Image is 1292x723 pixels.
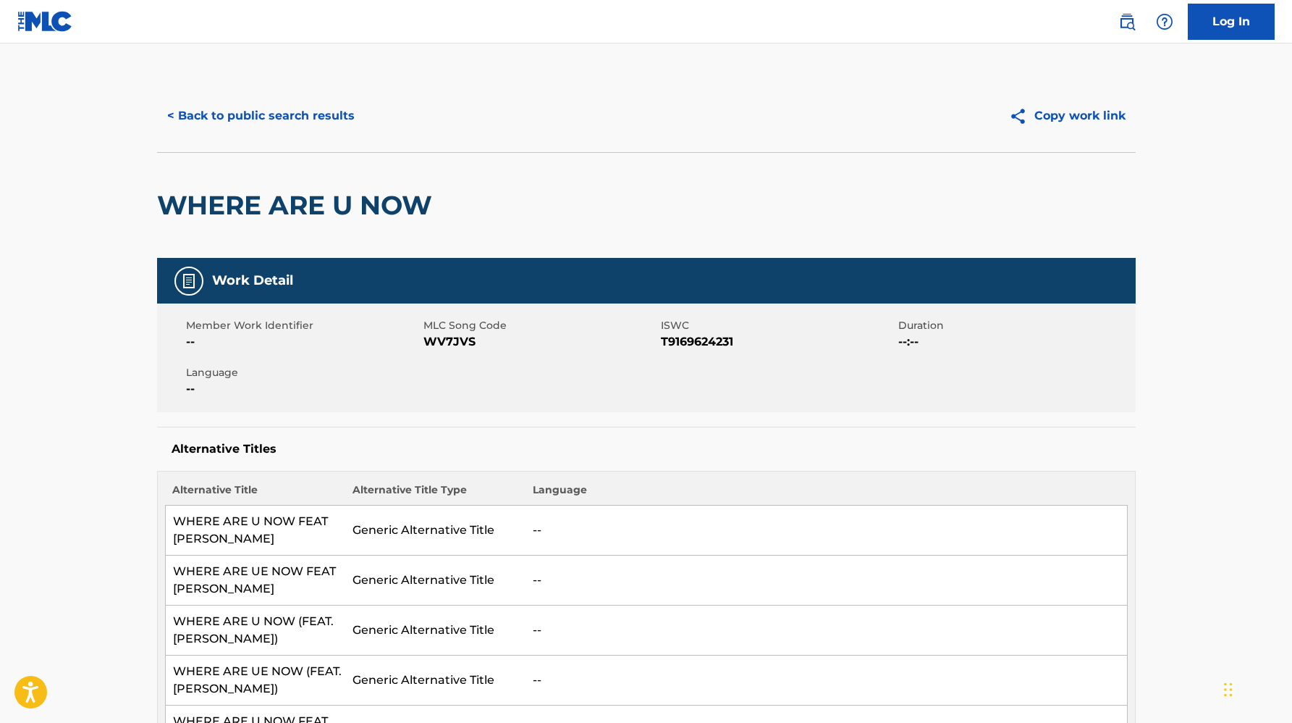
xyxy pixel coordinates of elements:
[157,189,439,222] h2: WHERE ARE U NOW
[186,318,420,333] span: Member Work Identifier
[999,98,1136,134] button: Copy work link
[186,333,420,351] span: --
[1188,4,1275,40] a: Log In
[898,318,1132,333] span: Duration
[165,656,345,706] td: WHERE ARE UE NOW (FEAT. [PERSON_NAME])
[157,98,365,134] button: < Back to public search results
[661,333,895,351] span: T9169624231
[1150,7,1179,36] div: Help
[165,556,345,606] td: WHERE ARE UE NOW FEAT [PERSON_NAME]
[186,380,420,398] span: --
[165,482,345,506] th: Alternative Title
[165,506,345,556] td: WHERE ARE U NOW FEAT [PERSON_NAME]
[345,606,525,656] td: Generic Alternative Title
[345,506,525,556] td: Generic Alternative Title
[165,606,345,656] td: WHERE ARE U NOW (FEAT. [PERSON_NAME])
[661,318,895,333] span: ISWC
[423,318,657,333] span: MLC Song Code
[17,11,73,32] img: MLC Logo
[1224,668,1233,711] div: Drag
[525,656,1127,706] td: --
[525,606,1127,656] td: --
[345,482,525,506] th: Alternative Title Type
[186,365,420,380] span: Language
[172,442,1121,456] h5: Alternative Titles
[525,482,1127,506] th: Language
[212,272,293,289] h5: Work Detail
[1220,653,1292,723] iframe: Chat Widget
[1156,13,1173,30] img: help
[525,556,1127,606] td: --
[1112,7,1141,36] a: Public Search
[1009,107,1034,125] img: Copy work link
[898,333,1132,351] span: --:--
[180,272,198,290] img: Work Detail
[345,656,525,706] td: Generic Alternative Title
[1118,13,1136,30] img: search
[423,333,657,351] span: WV7JVS
[525,506,1127,556] td: --
[345,556,525,606] td: Generic Alternative Title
